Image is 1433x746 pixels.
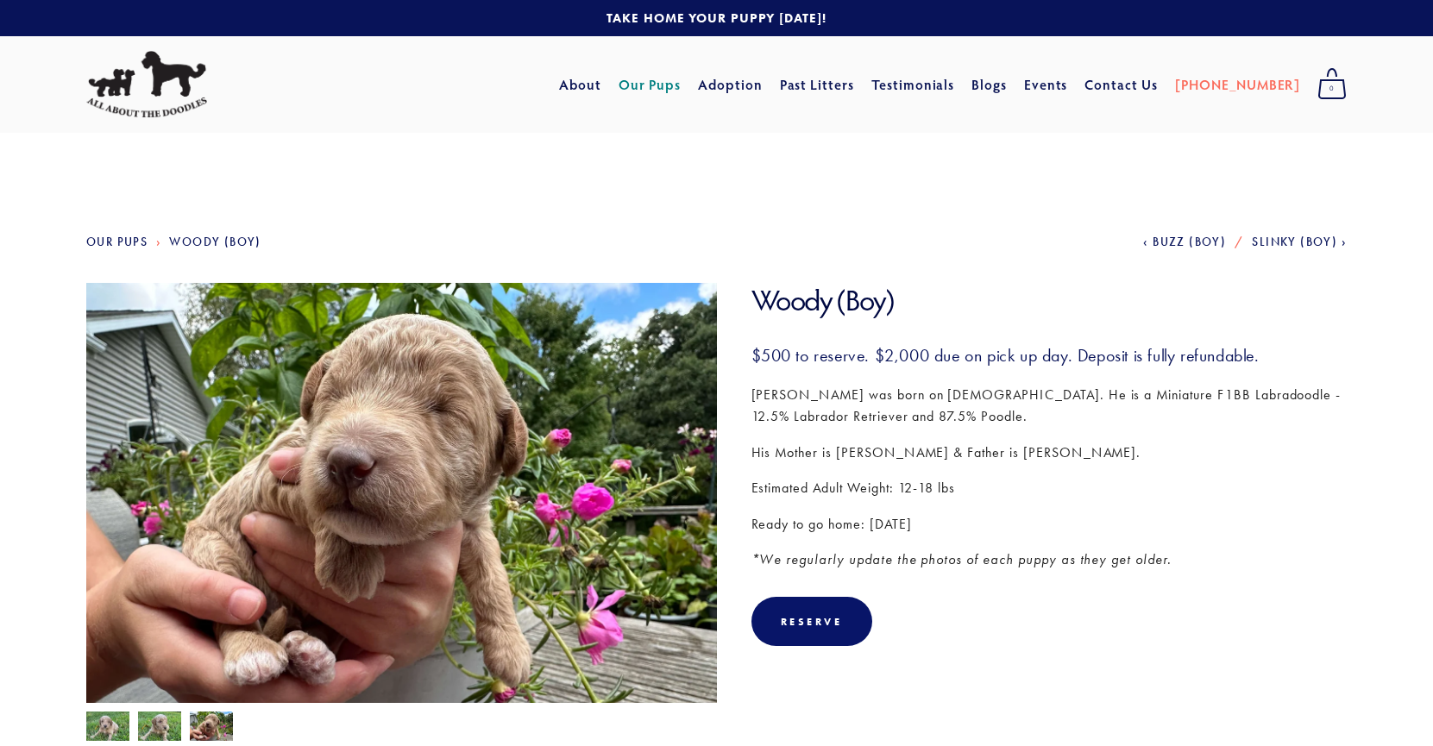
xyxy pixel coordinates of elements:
a: Buzz (Boy) [1143,235,1226,249]
a: Blogs [971,69,1007,100]
span: 0 [1317,78,1347,100]
p: His Mother is [PERSON_NAME] & Father is [PERSON_NAME]. [751,442,1348,464]
a: Adoption [698,69,763,100]
h3: $500 to reserve. $2,000 due on pick up day. Deposit is fully refundable. [751,344,1348,367]
p: Ready to go home: [DATE] [751,513,1348,536]
a: 0 items in cart [1309,63,1355,106]
p: [PERSON_NAME] was born on [DEMOGRAPHIC_DATA]. He is a Miniature F1BB Labradoodle - 12.5% Labrador... [751,384,1348,428]
a: Testimonials [871,69,955,100]
a: [PHONE_NUMBER] [1175,69,1300,100]
a: Contact Us [1084,69,1158,100]
img: Woody 3.jpg [138,712,181,744]
a: About [559,69,601,100]
h1: Woody (Boy) [751,283,1348,318]
a: Our Pups [619,69,682,100]
a: Our Pups [86,235,148,249]
img: Woody 1.jpg [190,712,233,744]
img: Woody 2.jpg [86,712,129,744]
a: Events [1024,69,1068,100]
div: Reserve [781,615,843,628]
span: Buzz (Boy) [1153,235,1226,249]
div: Reserve [751,597,872,646]
a: Slinky (Boy) [1252,235,1347,249]
em: *We regularly update the photos of each puppy as they get older. [751,551,1172,567]
img: All About The Doodles [86,51,207,118]
a: Woody (Boy) [169,235,261,249]
p: Estimated Adult Weight: 12-18 lbs [751,477,1348,499]
a: Past Litters [780,75,855,93]
span: Slinky (Boy) [1252,235,1337,249]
